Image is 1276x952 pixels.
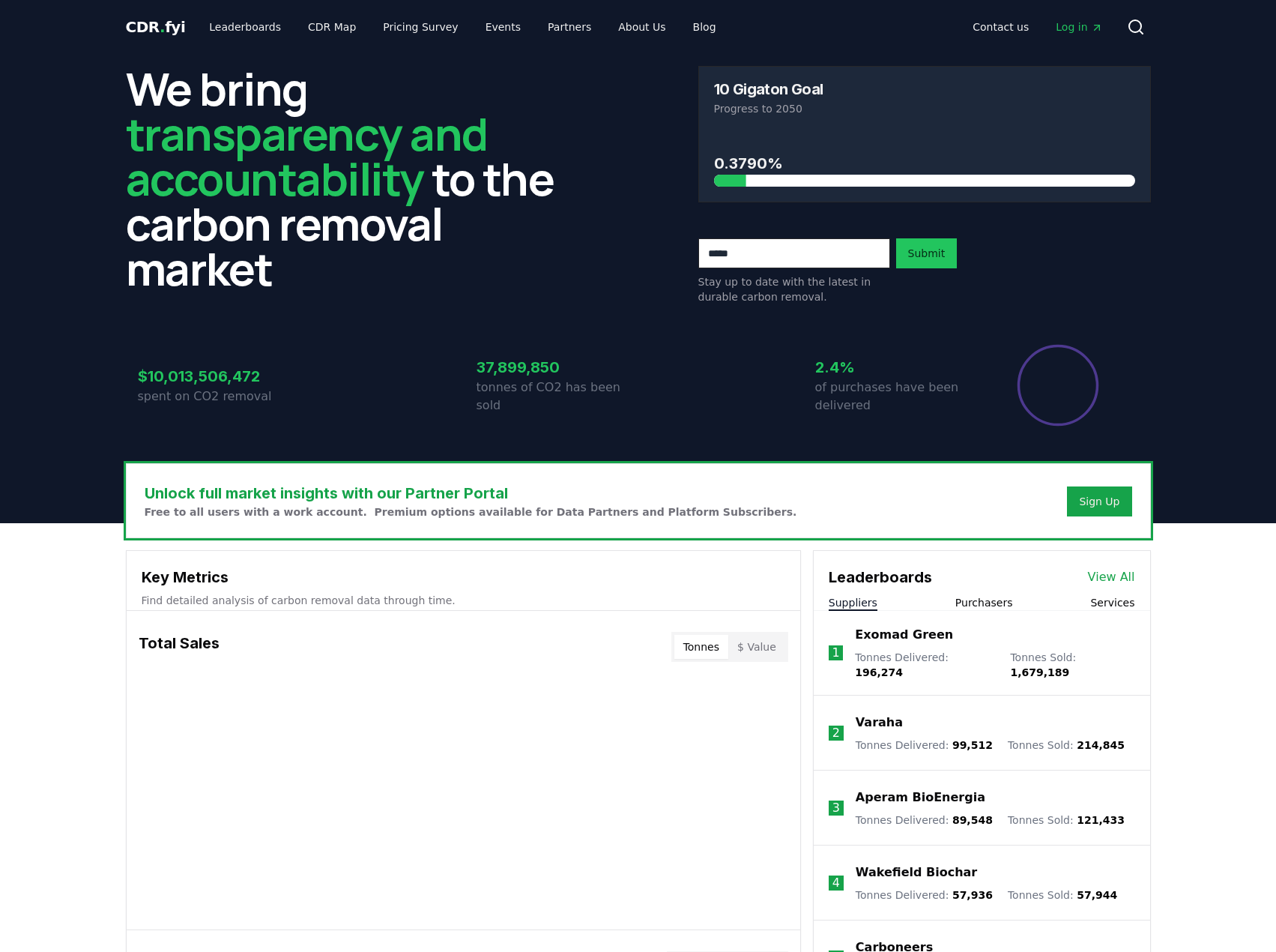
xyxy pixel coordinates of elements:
a: Exomad Green [855,626,953,644]
a: Log in [1044,13,1114,40]
h3: 37,899,850 [477,356,638,379]
p: 2 [832,724,840,742]
span: 196,274 [855,666,903,678]
span: . [160,18,165,36]
a: CDR Map [296,13,368,40]
button: Suppliers [829,595,877,610]
p: Tonnes Sold : [1008,738,1125,753]
a: About Us [606,13,677,40]
a: Varaha [856,714,903,732]
a: Sign Up [1079,494,1119,509]
span: 1,679,189 [1010,666,1069,678]
p: Find detailed analysis of carbon removal data through time. [142,593,785,608]
p: Tonnes Sold : [1008,888,1117,903]
span: 57,944 [1077,889,1117,901]
a: Events [474,13,533,40]
button: $ Value [728,635,785,659]
p: 3 [832,799,840,817]
a: Blog [681,13,728,40]
span: 99,512 [952,739,993,751]
p: of purchases have been delivered [815,379,977,415]
p: Tonnes Delivered : [855,650,995,680]
p: Tonnes Delivered : [856,738,993,753]
a: CDR.fyi [126,16,186,37]
a: Pricing Survey [371,13,470,40]
button: Tonnes [674,635,728,659]
p: tonnes of CO2 has been sold [477,379,638,415]
nav: Main [961,13,1114,40]
h3: Total Sales [139,632,220,662]
h3: Key Metrics [142,566,785,588]
p: spent on CO2 removal [138,388,300,406]
button: Sign Up [1067,486,1131,516]
p: Tonnes Delivered : [856,813,993,828]
span: 89,548 [952,814,993,826]
p: Tonnes Sold : [1008,813,1125,828]
span: 121,433 [1077,814,1125,826]
h3: $10,013,506,472 [138,365,300,388]
h3: Unlock full market insights with our Partner Portal [145,482,797,504]
div: Percentage of sales delivered [1016,343,1100,427]
p: Progress to 2050 [714,101,1135,116]
h3: 10 Gigaton Goal [714,82,823,97]
span: 57,936 [952,889,993,901]
a: Leaderboards [197,13,293,40]
button: Services [1090,595,1134,610]
p: Stay up to date with the latest in durable carbon removal. [698,274,890,304]
h2: We bring to the carbon removal market [126,66,578,291]
p: 1 [832,644,839,662]
a: Wakefield Biochar [856,864,977,882]
span: CDR fyi [126,18,186,36]
span: transparency and accountability [126,103,488,209]
a: Aperam BioEnergia [856,789,985,807]
p: Tonnes Sold : [1010,650,1134,680]
p: Tonnes Delivered : [856,888,993,903]
a: Partners [536,13,603,40]
h3: 0.3790% [714,152,1135,175]
p: Free to all users with a work account. Premium options available for Data Partners and Platform S... [145,504,797,519]
button: Submit [896,238,958,268]
span: Log in [1056,19,1102,34]
h3: Leaderboards [829,566,932,588]
span: 214,845 [1077,739,1125,751]
button: Purchasers [955,595,1013,610]
nav: Main [197,13,728,40]
a: View All [1088,568,1135,586]
a: Contact us [961,13,1041,40]
h3: 2.4% [815,356,977,379]
p: 4 [832,874,840,892]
